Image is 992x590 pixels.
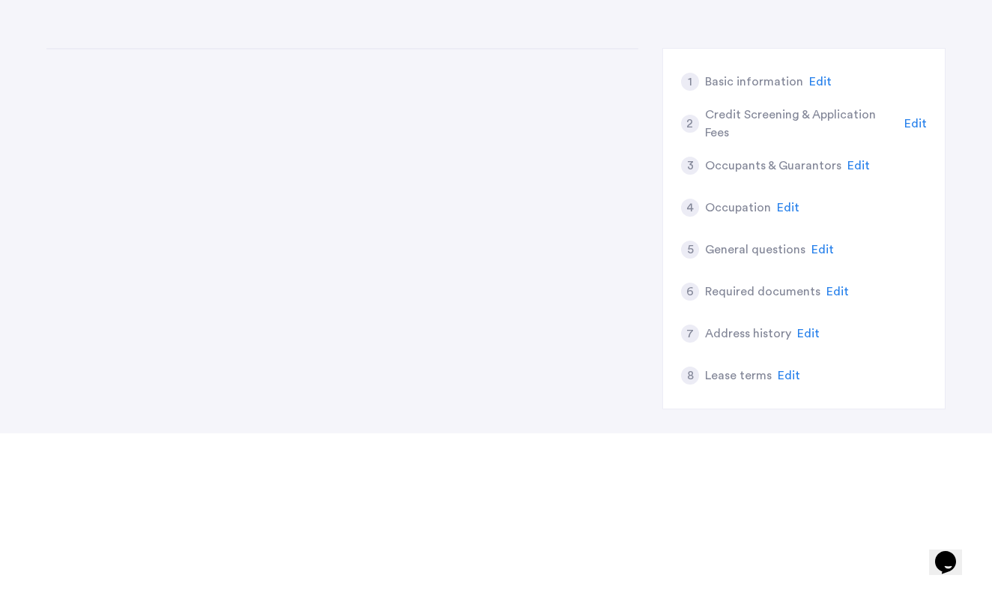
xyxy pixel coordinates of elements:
h5: Occupation [705,199,771,217]
h5: Credit Screening & Application Fees [705,106,899,142]
span: Edit [809,76,832,88]
div: 6 [681,283,699,301]
div: 4 [681,199,699,217]
span: Edit [777,202,799,214]
span: Edit [778,370,800,382]
div: 5 [681,241,699,259]
span: Edit [811,244,834,256]
span: Edit [904,118,927,130]
div: 7 [681,325,699,343]
h5: Lease terms [705,367,772,385]
iframe: chat widget [929,530,977,575]
h5: Occupants & Guarantors [705,157,841,175]
span: Edit [797,328,820,340]
div: 8 [681,367,699,385]
h5: Address history [705,325,791,343]
div: 2 [681,115,699,133]
div: 1 [681,73,699,91]
span: Edit [847,160,870,172]
span: Edit [826,286,849,298]
div: 3 [681,157,699,175]
h5: General questions [705,241,805,259]
h5: Basic information [705,73,803,91]
h5: Required documents [705,283,820,301]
